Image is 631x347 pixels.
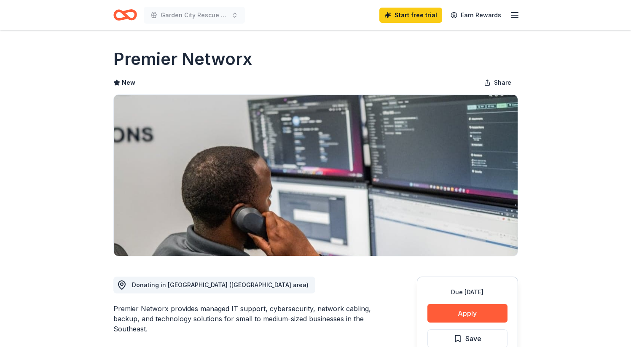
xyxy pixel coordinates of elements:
span: Garden City Rescue Mission Charity Dinner and Silent Auction [161,10,228,20]
span: Save [465,333,481,344]
span: Donating in [GEOGRAPHIC_DATA] ([GEOGRAPHIC_DATA] area) [132,281,309,288]
div: Due [DATE] [427,287,507,297]
button: Garden City Rescue Mission Charity Dinner and Silent Auction [144,7,245,24]
a: Start free trial [379,8,442,23]
div: Premier Networx provides managed IT support, cybersecurity, network cabling, backup, and technolo... [113,304,376,334]
button: Apply [427,304,507,323]
span: New [122,78,135,88]
button: Share [477,74,518,91]
img: Image for Premier Networx [114,95,518,256]
a: Home [113,5,137,25]
a: Earn Rewards [446,8,506,23]
h1: Premier Networx [113,47,252,71]
span: Share [494,78,511,88]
